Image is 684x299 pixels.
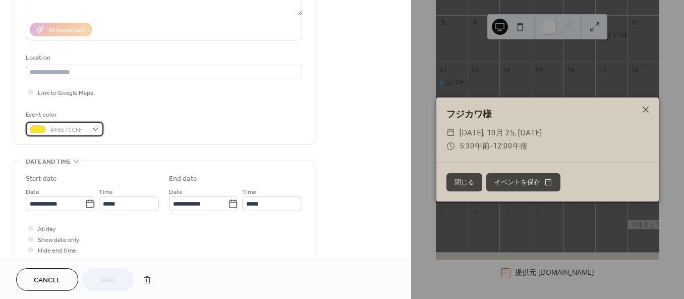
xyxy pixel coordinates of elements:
[26,110,101,120] div: Event color
[99,187,113,197] span: Time
[446,126,455,139] div: ​
[38,235,79,245] span: Show date only
[486,173,560,191] button: イベントを保存
[38,224,55,235] span: All day
[34,275,61,286] span: Cancel
[26,157,71,167] span: Date and time
[26,187,39,197] span: Date
[50,125,87,135] span: #F8E71CFF
[493,141,528,151] span: 12:00午後
[446,173,482,191] button: 閉じる
[242,187,256,197] span: Time
[490,141,493,151] span: -
[38,245,76,256] span: Hide end time
[169,174,197,184] div: End date
[16,268,78,291] button: Cancel
[26,53,300,63] div: Location
[460,126,542,139] span: [DATE], 10月 25, [DATE]
[446,139,455,153] div: ​
[169,187,183,197] span: Date
[38,88,93,98] span: Link to Google Maps
[26,174,57,184] div: Start date
[436,108,659,121] div: フジカワ様
[460,141,490,151] span: 5:30午前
